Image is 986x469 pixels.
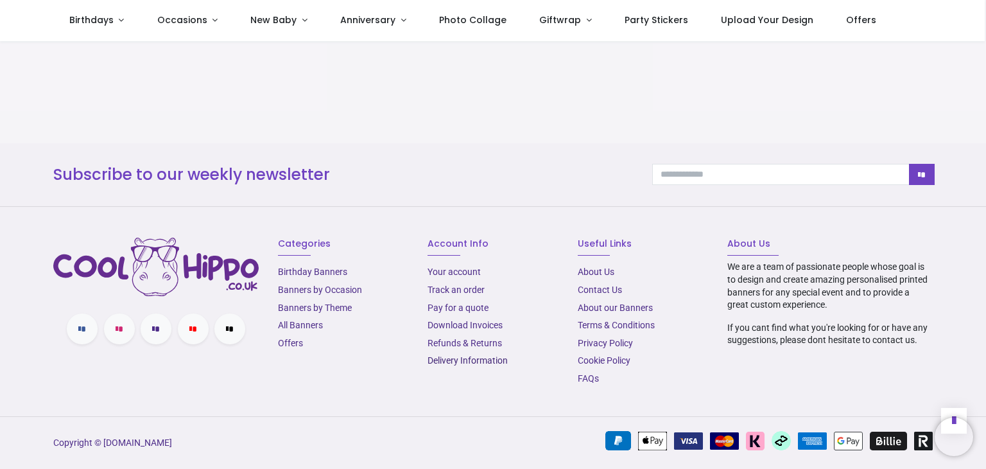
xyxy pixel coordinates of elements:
img: Apple Pay [638,432,667,450]
a: Banners by Theme [278,303,352,313]
a: Refunds & Returns [428,338,502,348]
a: Download Invoices [428,320,503,330]
span: New Baby [250,13,297,26]
a: Track an order [428,285,485,295]
img: Google Pay [834,432,863,450]
a: Your account [428,267,481,277]
h3: Subscribe to our weekly newsletter [53,164,633,186]
a: Cookie Policy [578,355,630,366]
a: Offers [278,338,303,348]
img: American Express [798,432,827,450]
h6: About Us [727,238,933,251]
span: Giftwrap [539,13,581,26]
a: All Banners [278,320,323,330]
img: PayPal [605,431,631,450]
a: Copyright © [DOMAIN_NAME] [53,438,172,448]
a: Contact Us [578,285,622,295]
p: We are a team of passionate people whose goal is to design and create amazing personalised printe... [727,261,933,311]
span: Upload Your Design [721,13,813,26]
a: Delivery Information [428,355,508,366]
iframe: Brevo live chat [935,418,973,456]
a: Banners by Occasion [278,285,362,295]
span: Party Stickers [625,13,688,26]
a: About our Banners [578,303,653,313]
img: Billie [870,432,907,450]
a: Pay for a quote [428,303,489,313]
img: Revolut Pay [914,432,933,450]
h6: Useful Links [578,238,708,251]
a: About Us​ [578,267,614,277]
span: Birthdays [69,13,114,26]
a: FAQs [578,373,599,384]
img: VISA [674,432,703,450]
a: Birthday Banners [278,267,347,277]
h6: Categories [278,238,408,251]
h6: Account Info [428,238,558,251]
span: Offers [846,13,876,26]
a: Privacy Policy [578,338,633,348]
p: If you cant find what you're looking for or have any suggestions, please dont hesitate to contact... [727,322,933,347]
img: Klarna [746,432,765,450]
span: Anniversary [340,13,395,26]
a: Terms & Conditions [578,320,655,330]
img: MasterCard [710,432,739,450]
img: Afterpay Clearpay [772,431,791,450]
span: Photo Collage [439,13,506,26]
span: Occasions [157,13,207,26]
